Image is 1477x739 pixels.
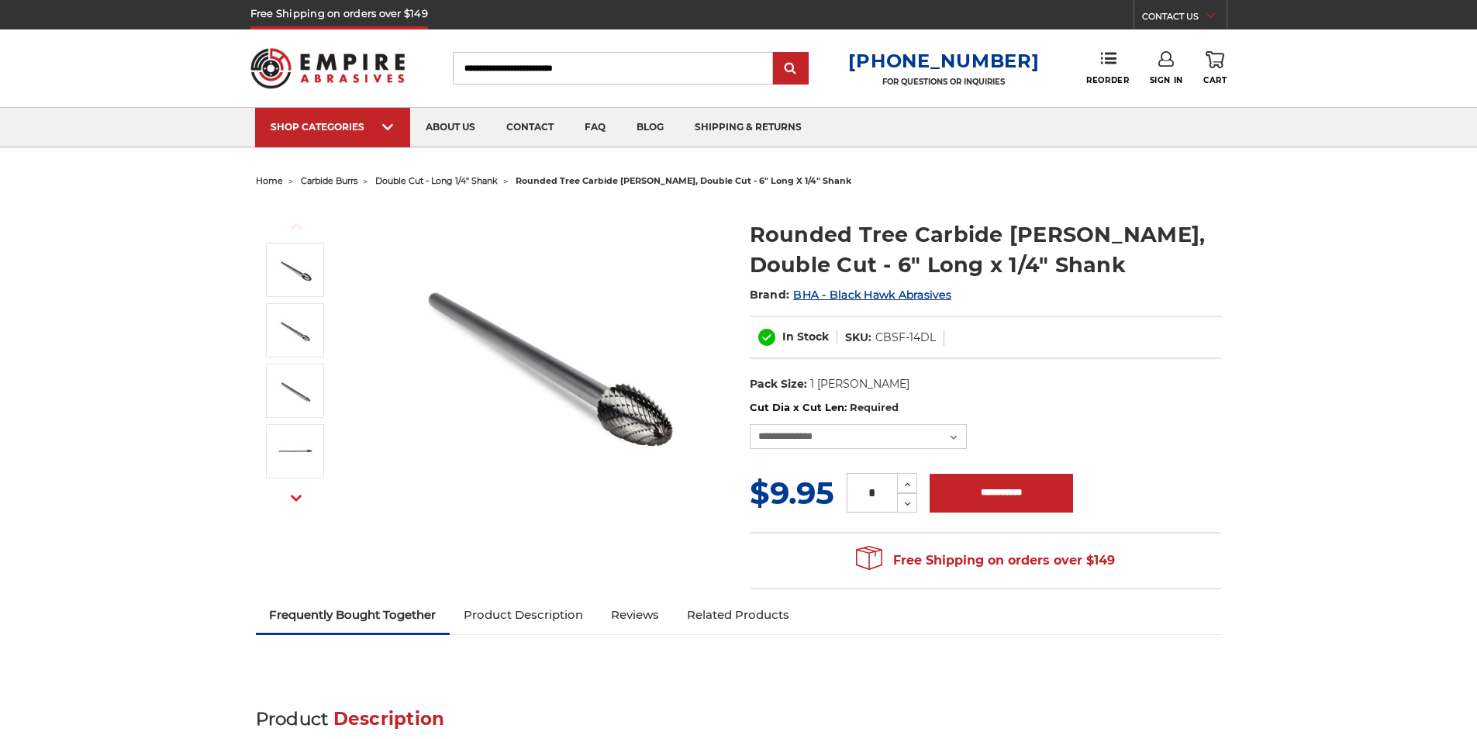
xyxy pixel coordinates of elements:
[375,175,498,186] a: double cut - long 1/4" shank
[410,108,491,147] a: about us
[276,432,315,471] img: rounded tree shape burr head 6" long shank double cut tungsten carbide burr CBSF-5DL
[388,203,699,513] img: CBSF-5DL Long reach double cut carbide rotary burr, rounded tree shape 1/4 inch shank
[256,175,283,186] a: home
[250,38,405,98] img: Empire Abrasives
[278,482,315,515] button: Next
[1086,51,1129,85] a: Reorder
[793,288,951,302] a: BHA - Black Hawk Abrasives
[569,108,621,147] a: faq
[491,108,569,147] a: contact
[301,175,357,186] a: carbide burrs
[750,219,1222,280] h1: Rounded Tree Carbide [PERSON_NAME], Double Cut - 6" Long x 1/4" Shank
[333,708,445,730] span: Description
[775,54,806,85] input: Submit
[1203,51,1227,85] a: Cart
[256,708,329,730] span: Product
[450,598,597,632] a: Product Description
[810,376,909,392] dd: 1 [PERSON_NAME]
[1203,75,1227,85] span: Cart
[750,288,790,302] span: Brand:
[621,108,679,147] a: blog
[850,401,899,413] small: Required
[1086,75,1129,85] span: Reorder
[276,371,315,410] img: CBSF-1DL Long reach double cut carbide rotary burr, rounded tree shape 1/4 inch shank
[845,330,871,346] dt: SKU:
[516,175,851,186] span: rounded tree carbide [PERSON_NAME], double cut - 6" long x 1/4" shank
[1150,75,1183,85] span: Sign In
[1142,8,1227,29] a: CONTACT US
[782,330,829,344] span: In Stock
[271,121,395,133] div: SHOP CATEGORIES
[679,108,817,147] a: shipping & returns
[750,400,1222,416] label: Cut Dia x Cut Len:
[848,77,1039,87] p: FOR QUESTIONS OR INQUIRIES
[673,598,803,632] a: Related Products
[597,598,673,632] a: Reviews
[276,311,315,350] img: CBSF-3DL Long reach double cut carbide rotary burr, rounded tree shape 1/4 inch shank
[856,545,1115,576] span: Free Shipping on orders over $149
[256,598,450,632] a: Frequently Bought Together
[750,474,834,512] span: $9.95
[278,209,315,243] button: Previous
[875,330,936,346] dd: CBSF-14DL
[750,376,807,392] dt: Pack Size:
[848,50,1039,72] a: [PHONE_NUMBER]
[276,250,315,289] img: CBSF-5DL Long reach double cut carbide rotary burr, rounded tree shape 1/4 inch shank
